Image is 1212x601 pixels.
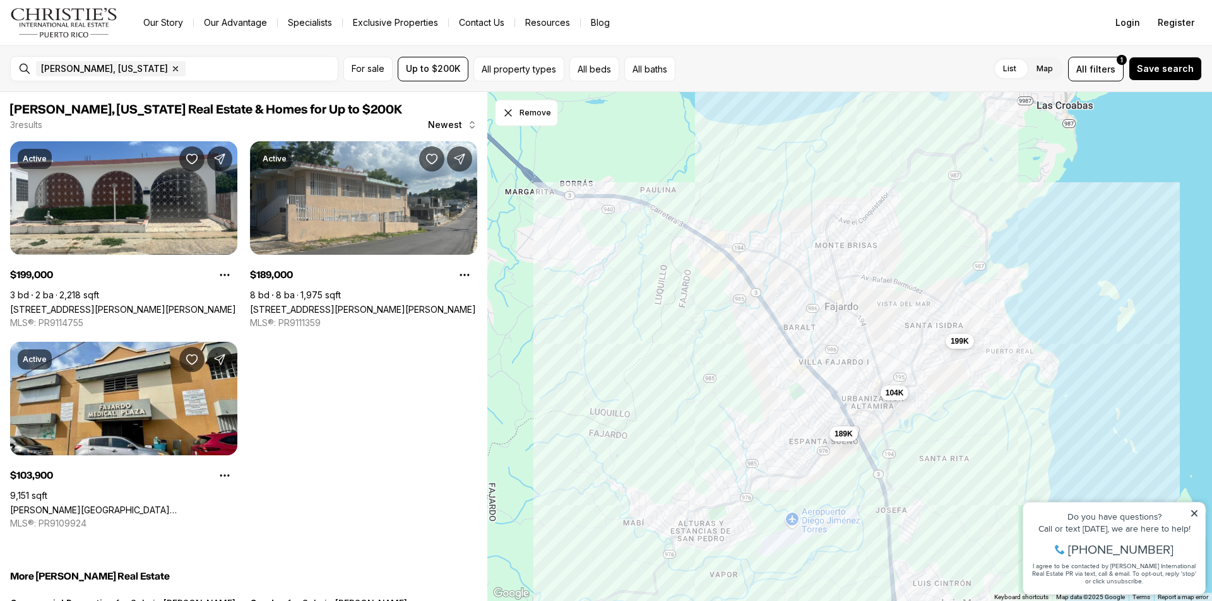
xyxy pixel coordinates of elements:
[212,262,237,288] button: Property options
[1158,18,1194,28] span: Register
[133,14,193,32] a: Our Story
[278,14,342,32] a: Specialists
[946,334,974,349] button: 199K
[515,14,580,32] a: Resources
[13,40,182,49] div: Call or text [DATE], we are here to help!
[207,146,232,172] button: Share Property
[1120,55,1123,65] span: 1
[10,505,237,515] a: FAJARDO MEDICAL PLAZA CALLE UNION #10 #106, FAJARDO PR, 00738
[52,59,157,72] span: [PHONE_NUMBER]
[179,347,205,372] button: Save Property: FAJARDO MEDICAL PLAZA CALLE UNION #10 #106
[993,57,1026,80] label: List
[1150,10,1202,35] button: Register
[398,57,468,81] button: Up to $200K
[447,146,472,172] button: Share Property
[569,57,619,81] button: All beds
[212,463,237,488] button: Property options
[886,388,904,398] span: 104K
[420,112,485,137] button: Newest
[1068,57,1124,81] button: Allfilters1
[207,347,232,372] button: Share Property
[1115,18,1140,28] span: Login
[250,304,476,315] a: 55 CALLE RAMON QUIÑONES CARABALLO, FAJARDO PR, 00738
[406,64,460,74] span: Up to $200K
[194,14,277,32] a: Our Advantage
[419,146,444,172] button: Save Property: 55 CALLE RAMON QUIÑONES CARABALLO
[951,336,969,346] span: 199K
[41,64,168,74] span: [PERSON_NAME], [US_STATE]
[10,304,236,315] a: Calle 5 STA ISIDRA II #61, FAJARDO PR, 00738
[179,146,205,172] button: Save Property: Calle 5 STA ISIDRA II #61
[449,14,514,32] button: Contact Us
[263,154,287,164] p: Active
[1108,10,1148,35] button: Login
[495,100,558,126] button: Dismiss drawing
[624,57,675,81] button: All baths
[352,64,384,74] span: For sale
[1090,62,1115,76] span: filters
[835,429,853,439] span: 189K
[1137,64,1194,74] span: Save search
[1076,62,1087,76] span: All
[1026,57,1063,80] label: Map
[10,8,118,38] img: logo
[1129,57,1202,81] button: Save search
[829,426,858,441] button: 189K
[23,354,47,365] p: Active
[10,103,402,116] span: [PERSON_NAME], [US_STATE] Real Estate & Homes for Up to $200K
[23,154,47,164] p: Active
[10,570,477,583] h5: More [PERSON_NAME] Real Estate
[881,385,909,400] button: 104K
[428,120,462,130] span: Newest
[343,57,393,81] button: For sale
[10,120,42,130] p: 3 results
[13,28,182,37] div: Do you have questions?
[343,14,448,32] a: Exclusive Properties
[452,262,477,288] button: Property options
[581,14,620,32] a: Blog
[16,78,180,102] span: I agree to be contacted by [PERSON_NAME] International Real Estate PR via text, call & email. To ...
[473,57,564,81] button: All property types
